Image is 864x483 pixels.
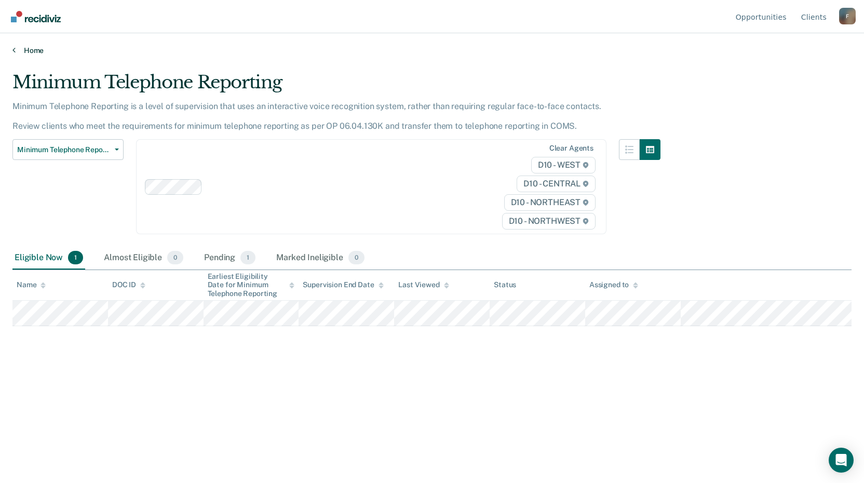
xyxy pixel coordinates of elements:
[12,72,660,101] div: Minimum Telephone Reporting
[517,176,596,192] span: D10 - CENTRAL
[12,247,85,270] div: Eligible Now1
[839,8,856,24] button: Profile dropdown button
[11,11,61,22] img: Recidiviz
[12,46,852,55] a: Home
[531,157,596,173] span: D10 - WEST
[112,280,145,289] div: DOC ID
[303,280,383,289] div: Supervision End Date
[17,145,111,154] span: Minimum Telephone Reporting
[167,251,183,264] span: 0
[17,280,46,289] div: Name
[549,144,593,153] div: Clear agents
[12,139,124,160] button: Minimum Telephone Reporting
[839,8,856,24] div: F
[398,280,449,289] div: Last Viewed
[208,272,295,298] div: Earliest Eligibility Date for Minimum Telephone Reporting
[68,251,83,264] span: 1
[502,213,596,230] span: D10 - NORTHWEST
[12,101,601,131] p: Minimum Telephone Reporting is a level of supervision that uses an interactive voice recognition ...
[240,251,255,264] span: 1
[504,194,596,211] span: D10 - NORTHEAST
[202,247,258,270] div: Pending1
[348,251,365,264] span: 0
[494,280,516,289] div: Status
[829,448,854,473] div: Open Intercom Messenger
[102,247,185,270] div: Almost Eligible0
[589,280,638,289] div: Assigned to
[274,247,367,270] div: Marked Ineligible0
